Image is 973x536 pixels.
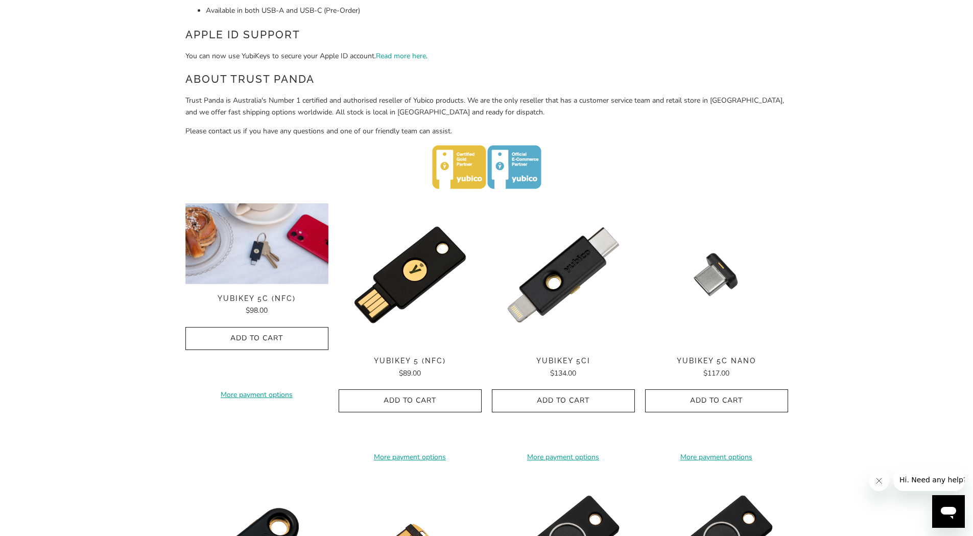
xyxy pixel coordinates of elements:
[492,357,635,365] span: YubiKey 5Ci
[339,357,482,379] a: YubiKey 5 (NFC) $89.00
[185,71,788,87] h2: About Trust Panda
[492,203,635,346] a: YubiKey 5Ci - Trust Panda YubiKey 5Ci - Trust Panda
[349,397,471,405] span: Add to Cart
[185,126,788,137] p: Please contact us if you have any questions and one of our friendly team can assist.
[492,452,635,463] a: More payment options
[492,389,635,412] button: Add to Cart
[492,203,635,346] img: YubiKey 5Ci - Trust Panda
[339,203,482,346] a: YubiKey 5 (NFC) - Trust Panda YubiKey 5 (NFC) - Trust Panda
[185,389,328,401] a: More payment options
[185,51,788,62] p: You can now use YubiKeys to secure your Apple ID account. .
[645,452,788,463] a: More payment options
[185,27,788,43] h2: Apple ID Support
[399,368,421,378] span: $89.00
[339,357,482,365] span: YubiKey 5 (NFC)
[185,203,328,284] a: YubiKey 5C (NFC) - Trust Panda YubiKey 5C (NFC) - Trust Panda
[656,397,777,405] span: Add to Cart
[376,51,426,61] a: Read more here
[339,389,482,412] button: Add to Cart
[206,5,788,16] li: Available in both USB-A and USB-C (Pre-Order)
[185,203,328,284] img: YubiKey 5C (NFC) - Trust Panda
[645,203,788,346] a: YubiKey 5C Nano - Trust Panda YubiKey 5C Nano - Trust Panda
[339,203,482,346] img: YubiKey 5 (NFC) - Trust Panda
[645,389,788,412] button: Add to Cart
[6,7,74,15] span: Hi. Need any help?
[185,327,328,350] button: Add to Cart
[185,294,328,317] a: YubiKey 5C (NFC) $98.00
[196,334,318,343] span: Add to Cart
[550,368,576,378] span: $134.00
[869,471,889,491] iframe: Close message
[645,203,788,346] img: YubiKey 5C Nano - Trust Panda
[893,469,965,491] iframe: Message from company
[185,95,788,118] p: Trust Panda is Australia's Number 1 certified and authorised reseller of Yubico products. We are ...
[703,368,729,378] span: $117.00
[339,452,482,463] a: More payment options
[645,357,788,365] span: YubiKey 5C Nano
[645,357,788,379] a: YubiKey 5C Nano $117.00
[492,357,635,379] a: YubiKey 5Ci $134.00
[246,306,268,315] span: $98.00
[185,294,328,303] span: YubiKey 5C (NFC)
[932,495,965,528] iframe: Button to launch messaging window
[503,397,624,405] span: Add to Cart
